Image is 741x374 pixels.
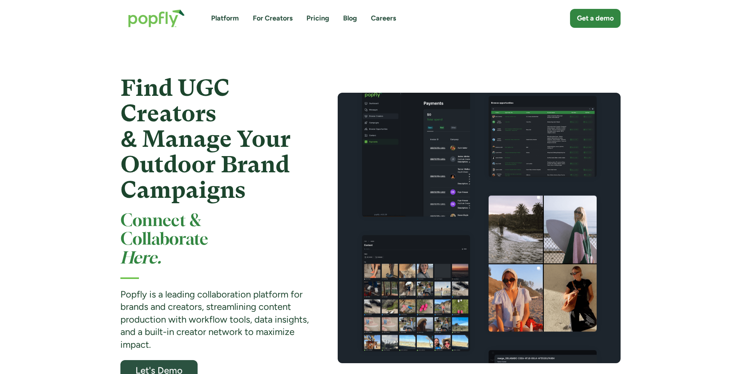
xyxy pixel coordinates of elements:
[343,14,357,23] a: Blog
[120,212,310,268] h2: Connect & Collaborate
[120,75,291,203] strong: Find UGC Creators & Manage Your Outdoor Brand Campaigns
[253,14,293,23] a: For Creators
[120,251,161,267] em: Here.
[371,14,396,23] a: Careers
[577,14,614,23] div: Get a demo
[120,289,309,350] strong: Popfly is a leading collaboration platform for brands and creators, streamlining content producti...
[306,14,329,23] a: Pricing
[211,14,239,23] a: Platform
[120,2,193,35] a: home
[570,9,621,28] a: Get a demo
